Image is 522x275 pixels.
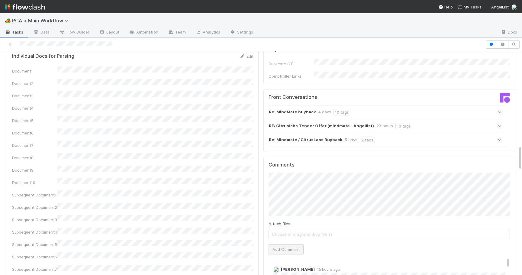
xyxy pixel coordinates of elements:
span: [PERSON_NAME] [281,267,315,272]
a: Layout [94,28,124,37]
a: Team [163,28,191,37]
div: Document8 [12,155,57,161]
img: avatar_d89a0a80-047e-40c9-bdc2-a2d44e645fd3.png [273,267,279,273]
strong: Re: MindMate buyback [269,109,316,115]
div: Help [438,4,453,10]
span: Tasks [5,29,24,35]
div: Document9 [12,167,57,173]
a: Docs [496,28,522,37]
div: Document2 [12,80,57,86]
span: 🏕️ [5,18,11,23]
img: front-logo-b4b721b83371efbadf0a.svg [500,93,510,103]
div: Document7 [12,142,57,148]
span: Choose or drag and drop file(s) [269,229,510,239]
span: PCA > Main Workflow [12,18,72,24]
a: Flow Builder [54,28,94,37]
strong: Re: Mindmate / CitrusLabs Buyback [269,137,342,143]
a: Data [28,28,54,37]
span: 15 hours ago [315,267,340,272]
strong: RE: Citruslabs Tender Offer (mindmate - Angellist) [269,123,374,129]
div: Subsequent Document1 [12,192,57,198]
div: Document6 [12,130,57,136]
div: Document4 [12,105,57,111]
div: 4 days [318,109,331,115]
div: Document3 [12,93,57,99]
div: 10 tags [395,123,412,129]
div: 9 tags [360,137,375,143]
a: Settings [225,28,258,37]
a: Automation [124,28,163,37]
div: Document5 [12,118,57,124]
div: Subsequent Document2 [12,204,57,210]
img: logo-inverted-e16ddd16eac7371096b0.svg [5,2,45,12]
div: Duplicate CT [269,61,314,67]
a: Analytics [191,28,225,37]
div: Subsequent Document5 [12,241,57,247]
a: My Tasks [458,4,482,10]
label: Attach files: [269,221,291,227]
div: 5 days [345,137,357,143]
span: AngelList [491,5,509,9]
div: 10 tags [333,109,350,115]
div: 23 hours [376,123,393,129]
img: avatar_ba0ef937-97b0-4cb1-a734-c46f876909ef.png [511,4,517,10]
h5: Individual Docs for Parsing [12,53,74,59]
span: My Tasks [458,5,482,9]
div: Subsequent Document3 [12,217,57,223]
span: Flow Builder [59,29,89,35]
h5: Comments [269,162,510,168]
h5: Front Conversations [269,94,385,100]
div: Subsequent Document7 [12,266,57,272]
div: Subsequent Document6 [12,254,57,260]
button: Add Comment [269,244,304,254]
div: Subsequent Document4 [12,229,57,235]
div: Comptroller Links [269,73,314,79]
div: Document1 [12,68,57,74]
a: Edit [239,54,253,59]
div: Document10 [12,180,57,186]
